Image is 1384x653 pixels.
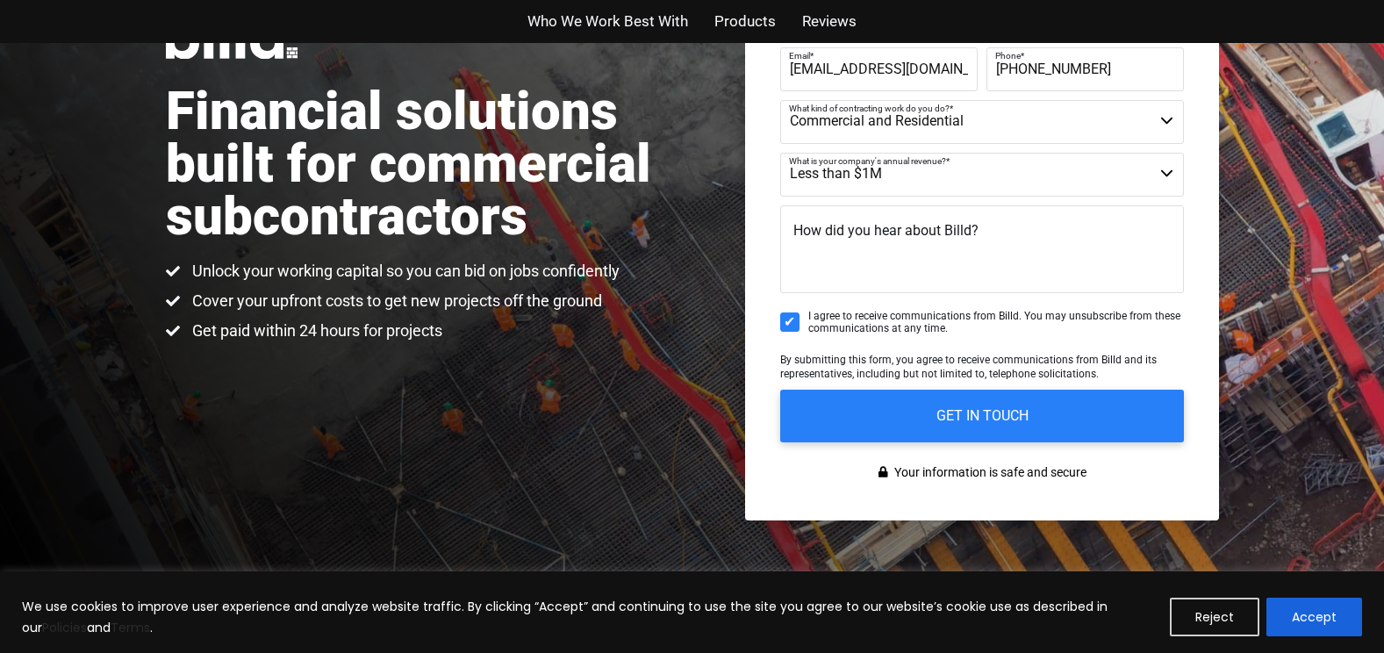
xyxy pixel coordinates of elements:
button: Accept [1266,598,1362,636]
p: We use cookies to improve user experience and analyze website traffic. By clicking “Accept” and c... [22,596,1157,638]
a: Policies [42,619,87,636]
span: Email [789,50,810,60]
a: Terms [111,619,150,636]
input: GET IN TOUCH [780,390,1184,442]
span: How did you hear about Billd? [793,222,979,239]
span: Get paid within 24 hours for projects [188,320,442,341]
span: Unlock your working capital so you can bid on jobs confidently [188,261,620,282]
span: Your information is safe and secure [890,460,1086,485]
a: Who We Work Best With [527,9,688,34]
h1: Financial solutions built for commercial subcontractors [166,85,692,243]
span: I agree to receive communications from Billd. You may unsubscribe from these communications at an... [808,310,1184,335]
input: I agree to receive communications from Billd. You may unsubscribe from these communications at an... [780,312,800,332]
span: Phone [995,50,1021,60]
span: By submitting this form, you agree to receive communications from Billd and its representatives, ... [780,354,1157,380]
a: Reviews [802,9,857,34]
button: Reject [1170,598,1259,636]
span: Cover your upfront costs to get new projects off the ground [188,291,602,312]
a: Products [714,9,776,34]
